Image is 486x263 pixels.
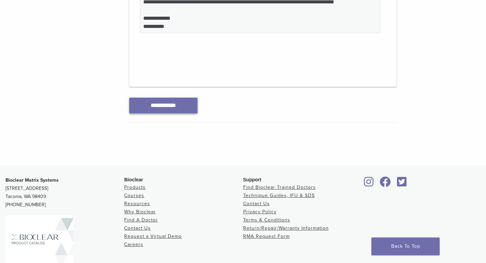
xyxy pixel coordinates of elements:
a: Products [124,184,146,190]
a: Contact Us [243,201,270,207]
a: Terms & Conditions [243,217,290,223]
a: Why Bioclear [124,209,156,215]
a: Bioclear [362,181,376,187]
a: Courses [124,193,144,198]
a: Return/Repair/Warranty Information [243,225,329,231]
a: Bioclear [378,181,393,187]
a: Careers [124,242,143,247]
a: Request a Virtual Demo [124,233,182,239]
a: Find A Doctor [124,217,158,223]
a: Privacy Policy [243,209,277,215]
a: Technique Guides, IFU & SDS [243,193,315,198]
a: Contact Us [124,225,151,231]
span: Bioclear [124,177,143,182]
a: Resources [124,201,150,207]
a: Bioclear [395,181,409,187]
p: [STREET_ADDRESS] Tacoma, WA 98409 [PHONE_NUMBER] [5,176,124,209]
a: RMA Request Form [243,233,290,239]
span: Support [243,177,262,182]
iframe: reCAPTCHA [140,44,244,70]
a: Find Bioclear Trained Doctors [243,184,316,190]
strong: Bioclear Matrix Systems [5,177,59,183]
a: Back To Top [371,237,440,255]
